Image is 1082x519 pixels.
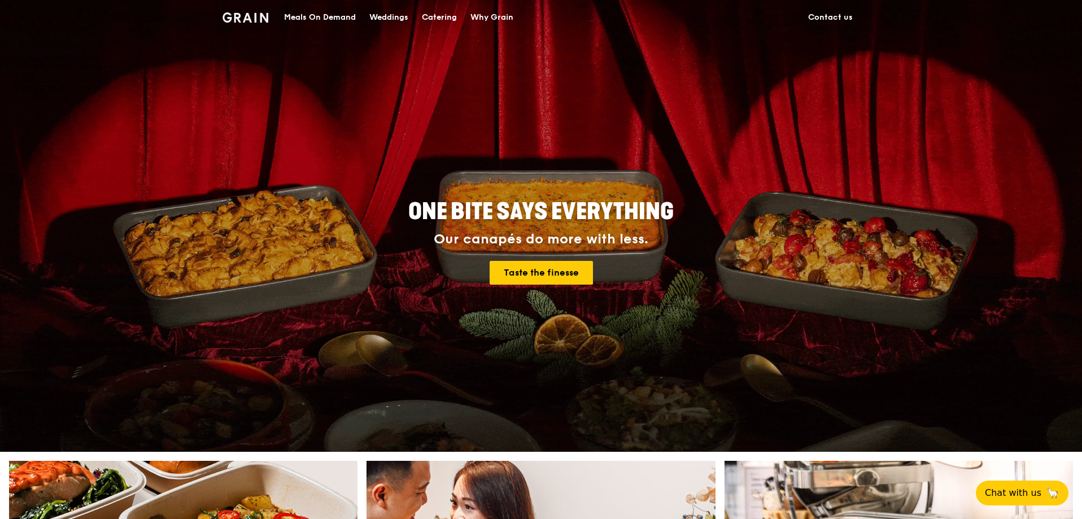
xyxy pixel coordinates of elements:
div: Why Grain [470,1,513,34]
button: Chat with us🦙 [976,481,1068,505]
img: Grain [222,12,268,23]
a: Weddings [363,1,415,34]
div: Meals On Demand [284,1,356,34]
div: Our canapés do more with less. [338,232,744,247]
span: Chat with us [985,486,1041,500]
div: Catering [422,1,457,34]
span: ONE BITE SAYS EVERYTHING [408,198,674,225]
a: Contact us [801,1,860,34]
span: 🦙 [1046,486,1059,500]
div: Weddings [369,1,408,34]
a: Taste the finesse [490,261,593,285]
a: Catering [415,1,464,34]
a: Why Grain [464,1,520,34]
